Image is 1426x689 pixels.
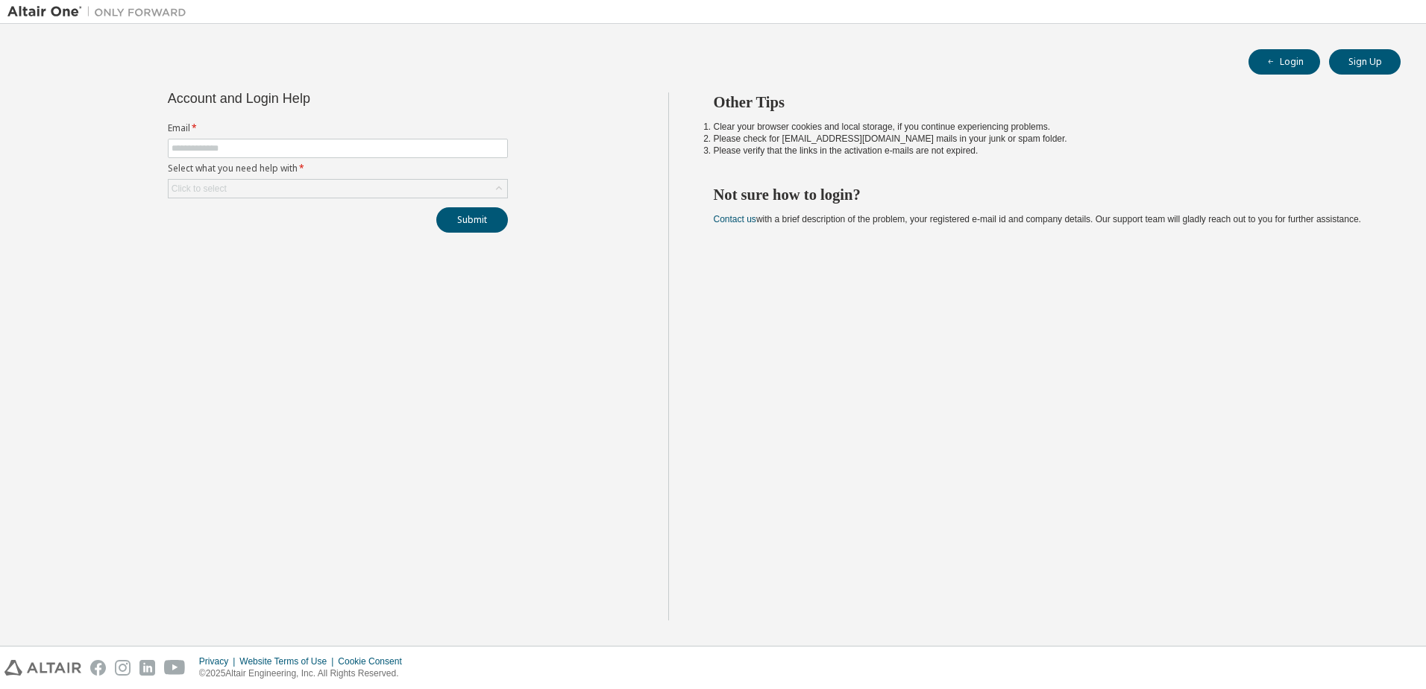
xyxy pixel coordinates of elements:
h2: Not sure how to login? [714,185,1375,204]
div: Click to select [172,183,227,195]
div: Account and Login Help [168,92,440,104]
img: facebook.svg [90,660,106,676]
a: Contact us [714,214,756,224]
span: with a brief description of the problem, your registered e-mail id and company details. Our suppo... [714,214,1361,224]
button: Login [1248,49,1320,75]
div: Cookie Consent [338,655,410,667]
li: Clear your browser cookies and local storage, if you continue experiencing problems. [714,121,1375,133]
img: instagram.svg [115,660,131,676]
label: Select what you need help with [168,163,508,174]
button: Submit [436,207,508,233]
img: altair_logo.svg [4,660,81,676]
li: Please verify that the links in the activation e-mails are not expired. [714,145,1375,157]
img: youtube.svg [164,660,186,676]
div: Privacy [199,655,239,667]
button: Sign Up [1329,49,1401,75]
img: linkedin.svg [139,660,155,676]
li: Please check for [EMAIL_ADDRESS][DOMAIN_NAME] mails in your junk or spam folder. [714,133,1375,145]
img: Altair One [7,4,194,19]
p: © 2025 Altair Engineering, Inc. All Rights Reserved. [199,667,411,680]
label: Email [168,122,508,134]
h2: Other Tips [714,92,1375,112]
div: Click to select [169,180,507,198]
div: Website Terms of Use [239,655,338,667]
